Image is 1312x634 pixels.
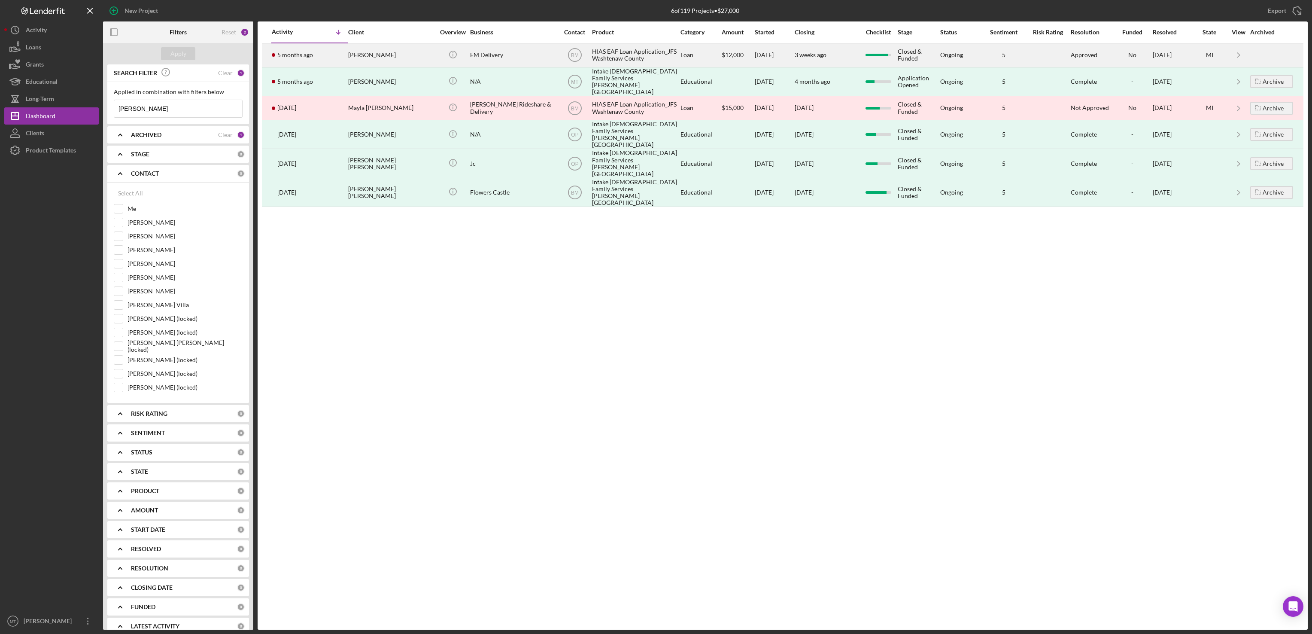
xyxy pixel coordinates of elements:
div: - [1113,160,1151,167]
div: [DATE] [1153,121,1191,148]
div: EM Delivery [470,44,556,67]
div: Intake [DEMOGRAPHIC_DATA] Family Services [PERSON_NAME][GEOGRAPHIC_DATA] [592,149,678,177]
div: Amount [722,29,754,36]
div: Educational [680,121,720,148]
div: [DATE] [755,179,793,206]
div: [PERSON_NAME] [348,121,434,148]
button: Archive [1250,128,1293,141]
div: 5 [982,189,1025,196]
div: Activity [26,21,47,41]
div: Intake [DEMOGRAPHIC_DATA] Family Services [PERSON_NAME][GEOGRAPHIC_DATA] [592,68,678,95]
div: No [1113,52,1151,58]
div: Ongoing [940,52,963,58]
div: Activity [272,28,310,35]
div: Status [940,29,981,36]
div: $12,000 [722,44,754,67]
a: Clients [4,125,99,142]
button: Apply [161,47,195,60]
div: Overview [437,29,469,36]
div: [DATE] [1153,44,1191,67]
div: [PERSON_NAME] [21,613,77,632]
div: Checklist [860,29,897,36]
button: Educational [4,73,99,90]
div: [PERSON_NAME] [PERSON_NAME] [348,149,434,177]
button: New Project [103,2,167,19]
div: [DATE] [1153,179,1191,206]
b: CLOSING DATE [131,584,173,591]
div: 0 [237,603,245,611]
div: 0 [237,584,245,591]
div: Complete [1071,160,1097,167]
div: [DATE] [1153,97,1191,119]
div: Product Templates [26,142,76,161]
button: Long-Term [4,90,99,107]
button: Activity [4,21,99,39]
button: Product Templates [4,142,99,159]
div: Intake [DEMOGRAPHIC_DATA] Family Services [PERSON_NAME][GEOGRAPHIC_DATA] [592,121,678,148]
div: Complete [1071,78,1097,85]
time: 2025-03-24 14:30 [277,78,313,85]
text: MT [10,619,16,624]
div: Dashboard [26,107,55,127]
div: Closed & Funded [898,121,939,148]
div: [DATE] [755,121,793,148]
div: Archive [1263,186,1284,199]
b: STATE [131,468,148,475]
div: Flowers Castle [470,179,556,206]
b: CONTACT [131,170,159,177]
time: [DATE] [795,104,814,111]
div: No [1113,104,1151,111]
b: START DATE [131,526,165,533]
div: 0 [237,526,245,533]
label: [PERSON_NAME] [128,232,243,241]
button: MT[PERSON_NAME] [4,613,99,630]
b: PRODUCT [131,488,159,494]
div: MI [1192,104,1227,111]
b: RESOLVED [131,546,161,552]
div: 0 [237,506,245,514]
time: [DATE] [795,189,814,196]
div: [PERSON_NAME] [PERSON_NAME] [348,179,434,206]
div: Loan [680,97,720,119]
label: [PERSON_NAME] [128,273,243,282]
div: [DATE] [1153,149,1191,177]
label: [PERSON_NAME] Villa [128,301,243,309]
b: SEARCH FILTER [114,70,157,76]
div: Jc [470,149,556,177]
div: Educational [680,149,720,177]
div: Contact [559,29,591,36]
text: OP [571,161,578,167]
button: Grants [4,56,99,73]
div: Started [755,29,793,36]
div: HIAS EAF Loan Application_JFS Washtenaw County [592,97,678,119]
div: Sentiment [982,29,1025,36]
div: Archive [1263,102,1284,115]
div: Ongoing [940,78,963,85]
div: Export [1268,2,1286,19]
div: Closed & Funded [898,179,939,206]
div: Archive [1263,128,1284,141]
div: Closed & Funded [898,149,939,177]
div: [DATE] [755,149,793,177]
b: RESOLUTION [131,565,168,572]
div: Category [680,29,720,36]
div: Apply [170,47,186,60]
div: 0 [237,564,245,572]
div: Clear [218,131,233,138]
div: 5 [982,52,1025,58]
div: [DATE] [1153,68,1191,95]
div: Mayla [PERSON_NAME] [348,97,434,119]
b: ARCHIVED [131,131,161,138]
div: N/A [470,68,556,95]
div: Resolved [1153,29,1191,36]
div: 5 [982,160,1025,167]
div: 0 [237,487,245,495]
label: [PERSON_NAME] [PERSON_NAME] (locked) [128,342,243,351]
time: 2025-03-24 14:41 [277,52,313,58]
div: Reset [222,29,236,36]
div: Loan [680,44,720,67]
div: 0 [237,429,245,437]
text: MT [571,79,579,85]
